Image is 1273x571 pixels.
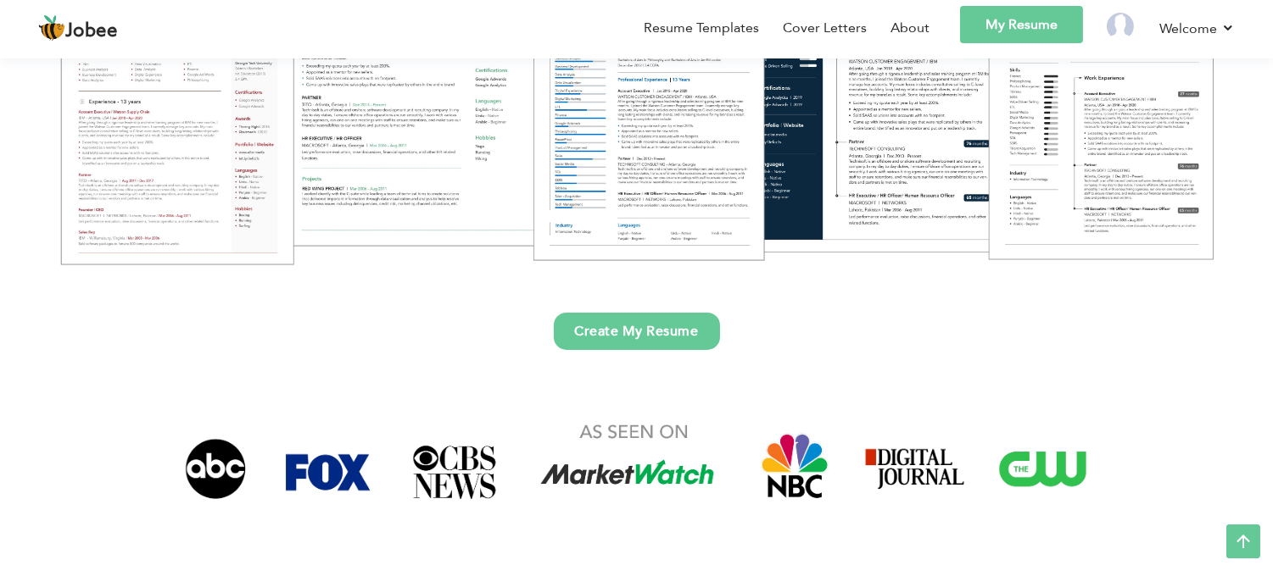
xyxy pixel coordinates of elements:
[38,14,65,42] img: jobee.io
[1107,13,1134,40] img: Profile Img
[1159,18,1235,39] a: Welcome
[65,22,118,41] span: Jobee
[783,18,867,38] a: Cover Letters
[554,313,720,350] a: Create My Resume
[644,18,759,38] a: Resume Templates
[960,6,1083,43] a: My Resume
[38,14,118,42] a: Jobee
[891,18,930,38] a: About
